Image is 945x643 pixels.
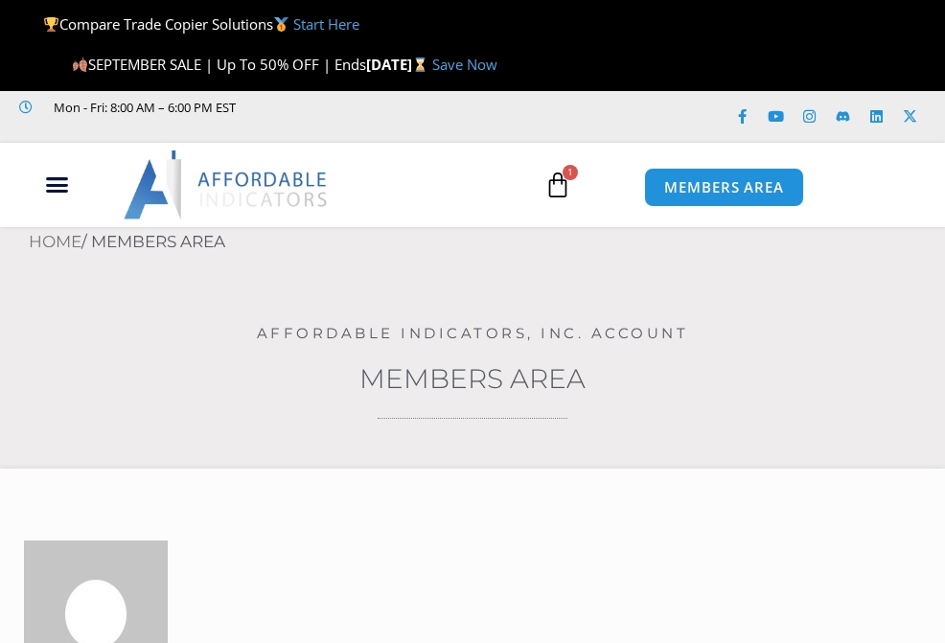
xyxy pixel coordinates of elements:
[29,227,945,258] nav: Breadcrumb
[72,55,366,74] span: SEPTEMBER SALE | Up To 50% OFF | Ends
[432,55,497,74] a: Save Now
[644,168,804,207] a: MEMBERS AREA
[257,324,689,342] a: Affordable Indicators, Inc. Account
[359,362,586,395] a: Members Area
[124,150,330,219] img: LogoAI | Affordable Indicators – NinjaTrader
[413,57,427,72] img: ⌛
[366,55,432,74] strong: [DATE]
[274,17,288,32] img: 🥇
[516,157,600,213] a: 1
[563,165,578,180] span: 1
[73,57,87,72] img: 🍂
[44,17,58,32] img: 🏆
[43,14,359,34] span: Compare Trade Copier Solutions
[49,96,236,119] span: Mon - Fri: 8:00 AM – 6:00 PM EST
[11,167,104,203] div: Menu Toggle
[19,119,307,138] iframe: Customer reviews powered by Trustpilot
[29,232,81,251] a: Home
[293,14,359,34] a: Start Here
[664,180,784,195] span: MEMBERS AREA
